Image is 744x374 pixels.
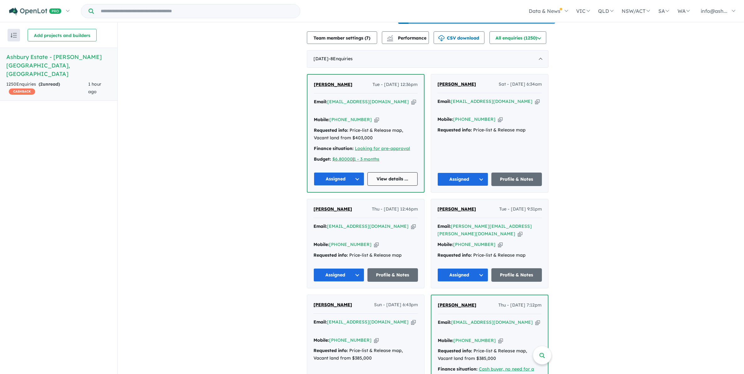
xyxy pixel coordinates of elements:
[374,241,379,248] button: Copy
[40,81,43,87] span: 2
[701,8,727,14] span: info@ash...
[518,231,522,237] button: Copy
[499,206,542,213] span: Tue - [DATE] 9:31pm
[88,81,101,94] span: 1 hour ago
[411,223,416,230] button: Copy
[307,50,549,68] div: [DATE]
[314,81,352,88] a: [PERSON_NAME]
[329,337,372,343] a: [PHONE_NUMBER]
[314,82,352,87] span: [PERSON_NAME]
[438,35,445,41] img: download icon
[437,81,476,87] span: [PERSON_NAME]
[499,81,542,88] span: Sat - [DATE] 6:34am
[437,99,451,104] strong: Email:
[307,31,377,44] button: Team member settings (7)
[451,319,533,325] a: [EMAIL_ADDRESS][DOMAIN_NAME]
[388,35,426,41] span: Performance
[453,116,495,122] a: [PHONE_NUMBER]
[411,99,416,105] button: Copy
[437,206,476,213] a: [PERSON_NAME]
[332,156,353,162] a: $6,80000
[329,242,372,247] a: [PHONE_NUMBER]
[437,206,476,212] span: [PERSON_NAME]
[313,206,352,213] a: [PERSON_NAME]
[314,127,348,133] strong: Requested info:
[313,337,329,343] strong: Mobile:
[434,31,484,44] button: CSV download
[438,302,476,309] a: [PERSON_NAME]
[313,206,352,212] span: [PERSON_NAME]
[437,81,476,88] a: [PERSON_NAME]
[437,127,472,133] strong: Requested info:
[437,173,488,186] button: Assigned
[374,116,379,123] button: Copy
[437,252,472,258] strong: Requested info:
[438,319,451,325] strong: Email:
[438,347,542,362] div: Price-list & Release map, Vacant land from $385,000
[314,172,364,186] button: Assigned
[437,223,451,229] strong: Email:
[374,337,379,344] button: Copy
[313,348,348,353] strong: Requested info:
[313,252,348,258] strong: Requested info:
[387,35,393,39] img: line-chart.svg
[313,268,364,282] button: Assigned
[498,116,503,123] button: Copy
[329,117,372,122] a: [PHONE_NUMBER]
[11,33,17,38] img: sort.svg
[9,8,62,15] img: Openlot PRO Logo White
[498,241,503,248] button: Copy
[327,99,409,104] a: [EMAIL_ADDRESS][DOMAIN_NAME]
[327,319,409,325] a: [EMAIL_ADDRESS][DOMAIN_NAME]
[490,31,546,44] button: All enquiries (1250)
[498,302,542,309] span: Thu - [DATE] 7:12pm
[314,99,327,104] strong: Email:
[313,242,329,247] strong: Mobile:
[437,126,542,134] div: Price-list & Release map
[438,302,476,308] span: [PERSON_NAME]
[39,81,60,87] strong: ( unread)
[313,223,327,229] strong: Email:
[498,337,503,344] button: Copy
[314,117,329,122] strong: Mobile:
[95,4,299,18] input: Try estate name, suburb, builder or developer
[438,348,472,354] strong: Requested info:
[372,206,418,213] span: Thu - [DATE] 12:46pm
[535,319,540,326] button: Copy
[6,81,88,96] div: 1250 Enquir ies
[355,146,410,151] a: Looking for pre-approval
[327,223,409,229] a: [EMAIL_ADDRESS][DOMAIN_NAME]
[453,242,495,247] a: [PHONE_NUMBER]
[387,37,393,41] img: bar-chart.svg
[437,268,488,282] button: Assigned
[382,31,429,44] button: Performance
[451,99,533,104] a: [EMAIL_ADDRESS][DOMAIN_NAME]
[491,173,542,186] a: Profile & Notes
[535,98,540,105] button: Copy
[491,268,542,282] a: Profile & Notes
[314,156,418,163] div: |
[313,347,418,362] div: Price-list & Release map, Vacant land from $385,000
[313,302,352,307] span: [PERSON_NAME]
[374,301,418,309] span: Sun - [DATE] 6:43pm
[329,56,353,61] span: - 8 Enquir ies
[313,252,418,259] div: Price-list & Release map
[411,319,416,325] button: Copy
[28,29,97,41] button: Add projects and builders
[313,301,352,309] a: [PERSON_NAME]
[354,156,379,162] a: 1 - 3 months
[372,81,418,88] span: Tue - [DATE] 12:36pm
[367,35,369,41] span: 7
[6,53,111,78] h5: Ashbury Estate - [PERSON_NAME][GEOGRAPHIC_DATA] , [GEOGRAPHIC_DATA]
[437,242,453,247] strong: Mobile:
[438,366,478,372] strong: Finance situation:
[314,146,354,151] strong: Finance situation:
[367,268,418,282] a: Profile & Notes
[314,127,418,142] div: Price-list & Release map, Vacant land from $403,000
[437,116,453,122] strong: Mobile:
[437,223,532,237] a: [PERSON_NAME][EMAIL_ADDRESS][PERSON_NAME][DOMAIN_NAME]
[438,338,453,343] strong: Mobile:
